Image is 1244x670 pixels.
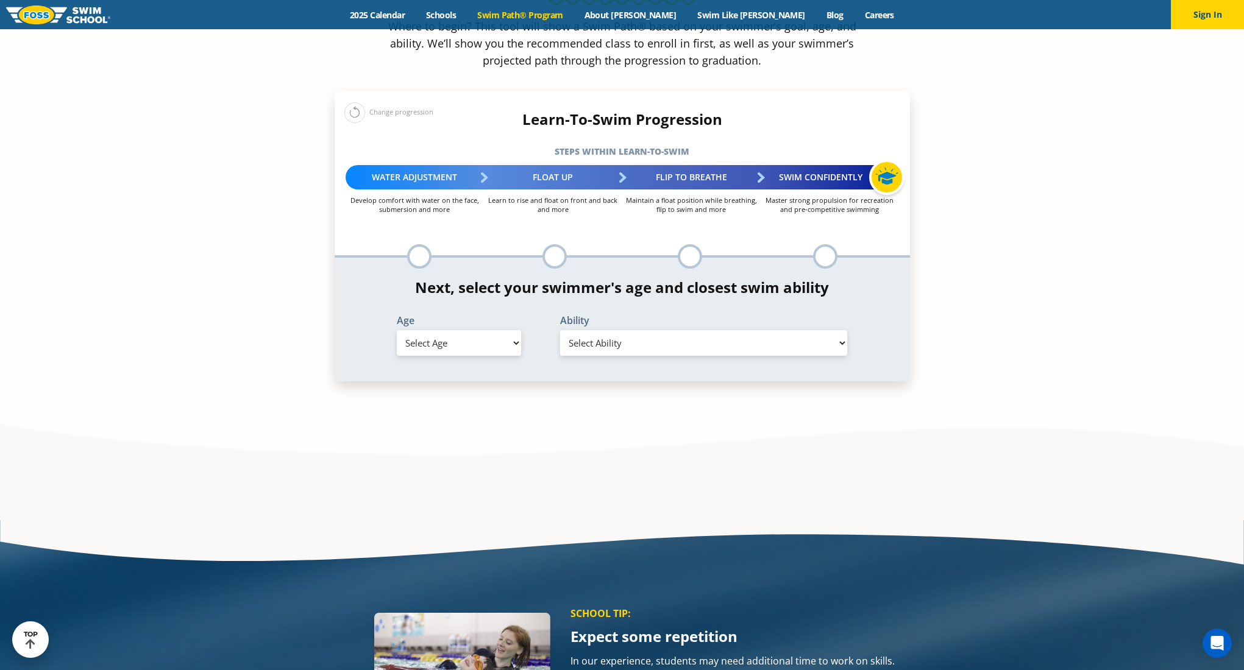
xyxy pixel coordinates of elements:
p: Master strong propulsion for recreation and pre-competitive swimming [761,196,899,214]
a: Swim Like [PERSON_NAME] [687,9,816,21]
a: Blog [816,9,854,21]
img: FOSS Swim School Logo [6,5,110,24]
label: Ability [560,316,848,325]
h4: Learn-To-Swim Progression [335,111,910,128]
p: Develop comfort with water on the face, submersion and more [346,196,484,214]
a: Schools [416,9,467,21]
div: TOP [24,630,38,649]
div: Flip to Breathe [622,165,761,189]
a: 2025 Calendar [339,9,416,21]
h5: Steps within Learn-to-Swim [335,143,910,160]
div: Open Intercom Messenger [1203,629,1232,658]
p: SCHOOL TIP: [570,607,904,619]
div: Water Adjustment [346,165,484,189]
p: Expect some repetition [570,629,904,644]
div: Float Up [484,165,622,189]
h4: Next, select your swimmer's age and closest swim ability [335,279,910,296]
a: About [PERSON_NAME] [574,9,687,21]
label: Age [397,316,521,325]
p: Where to begin? This tool will show a Swim Path® based on your swimmer’s goal, age, and ability. ... [383,18,861,69]
div: Change progression [344,102,433,123]
p: Maintain a float position while breathing, flip to swim and more [622,196,761,214]
p: Learn to rise and float on front and back and more [484,196,622,214]
a: Careers [854,9,905,21]
a: Swim Path® Program [467,9,574,21]
div: Swim Confidently [761,165,899,189]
